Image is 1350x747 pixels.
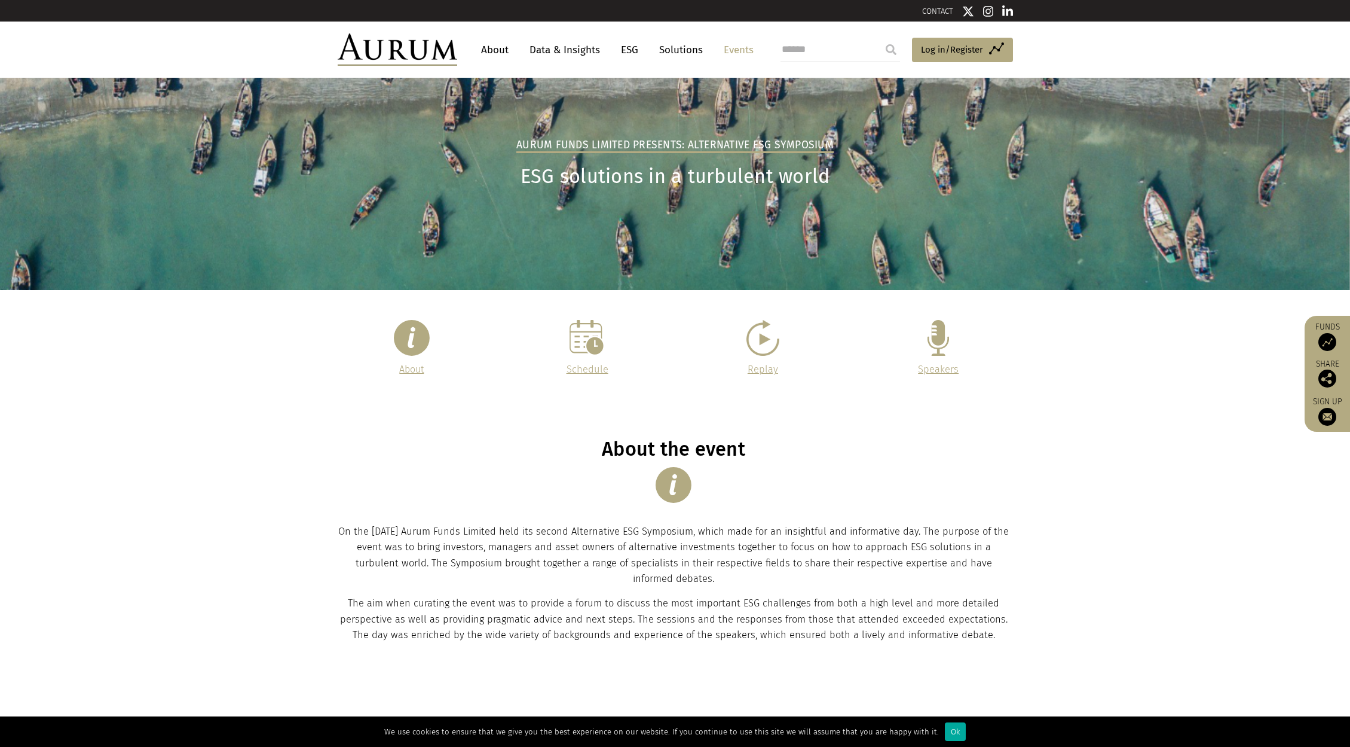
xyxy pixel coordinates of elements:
[912,38,1013,63] a: Log in/Register
[1318,333,1336,351] img: Access Funds
[1311,322,1344,351] a: Funds
[945,722,966,741] div: Ok
[1311,397,1344,426] a: Sign up
[1318,408,1336,426] img: Sign up to our newsletter
[475,39,515,61] a: About
[1318,370,1336,388] img: Share this post
[983,5,994,17] img: Instagram icon
[918,364,959,375] a: Speakers
[922,7,953,16] a: CONTACT
[338,33,457,66] img: Aurum
[615,39,644,61] a: ESG
[718,39,754,61] a: Events
[653,39,709,61] a: Solutions
[921,42,983,57] span: Log in/Register
[1002,5,1013,17] img: Linkedin icon
[516,139,834,153] h2: Aurum Funds Limited Presents: Alternative ESG Symposium
[567,364,608,375] a: Schedule
[338,438,1010,461] h1: About the event
[524,39,606,61] a: Data & Insights
[338,596,1010,643] p: The aim when curating the event was to provide a forum to discuss the most important ESG challeng...
[879,38,903,62] input: Submit
[1311,360,1344,388] div: Share
[748,364,778,375] a: Replay
[962,5,974,17] img: Twitter icon
[338,165,1013,188] h1: ESG solutions in a turbulent world
[338,524,1010,587] p: On the [DATE] Aurum Funds Limited held its second Alternative ESG Symposium, which made for an in...
[399,364,424,375] a: About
